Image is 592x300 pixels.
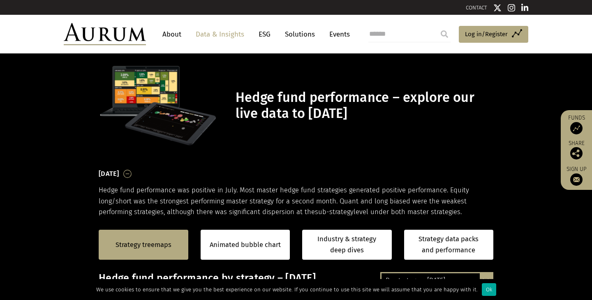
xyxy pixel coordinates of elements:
[99,168,119,180] h3: [DATE]
[570,173,583,186] img: Sign up to our newsletter
[436,26,453,42] input: Submit
[99,185,493,217] p: Hedge fund performance was positive in July. Most master hedge fund strategies generated positive...
[64,23,146,45] img: Aurum
[508,4,515,12] img: Instagram icon
[99,272,493,297] h3: Hedge fund performance by strategy – [DATE]
[521,4,529,12] img: Linkedin icon
[254,27,275,42] a: ESG
[315,208,354,216] span: sub-strategy
[565,114,588,134] a: Funds
[210,240,281,250] a: Animated bubble chart
[565,166,588,186] a: Sign up
[570,122,583,134] img: Access Funds
[302,230,392,260] a: Industry & strategy deep dives
[325,27,350,42] a: Events
[236,90,491,122] h1: Hedge fund performance – explore our live data to [DATE]
[466,5,487,11] a: CONTACT
[158,27,185,42] a: About
[570,147,583,159] img: Share this post
[493,4,502,12] img: Twitter icon
[482,283,496,296] div: Ok
[192,27,248,42] a: Data & Insights
[116,240,171,250] a: Strategy treemaps
[565,141,588,159] div: Share
[459,26,528,43] a: Log in/Register
[382,273,492,288] div: By strategy – [DATE]
[281,27,319,42] a: Solutions
[465,29,508,39] span: Log in/Register
[404,230,494,260] a: Strategy data packs and performance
